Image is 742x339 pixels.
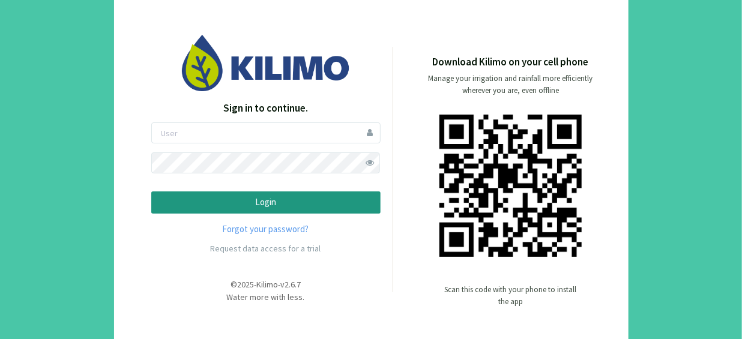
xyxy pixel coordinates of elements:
[151,122,381,143] input: User
[151,191,381,214] button: Login
[254,279,256,290] span: -
[439,115,582,257] img: qr code
[445,284,577,308] p: Scan this code with your phone to install the app
[237,279,254,290] span: 2025
[433,55,589,70] p: Download Kilimo on your cell phone
[280,279,301,290] span: v2.6.7
[151,223,381,236] a: Forgot your password?
[227,292,305,302] span: Water more with less.
[231,279,237,290] span: ©
[278,279,280,290] span: -
[256,279,278,290] span: Kilimo
[151,101,381,116] p: Sign in to continue.
[182,35,350,91] img: Image
[161,196,370,209] p: Login
[211,243,321,254] a: Request data access for a trial
[418,73,603,97] p: Manage your irrigation and rainfall more efficiently wherever you are, even offline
